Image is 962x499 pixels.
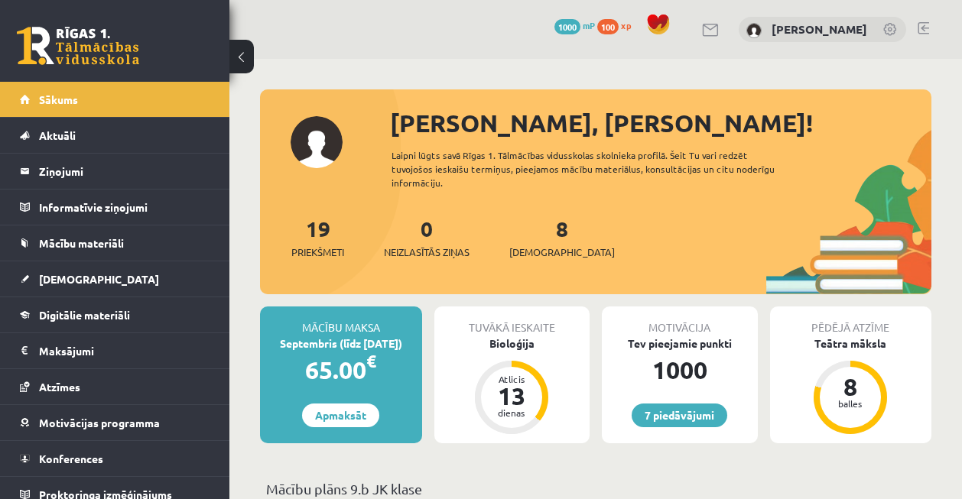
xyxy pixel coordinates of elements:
[621,19,631,31] span: xp
[39,128,76,142] span: Aktuāli
[554,19,595,31] a: 1000 mP
[509,245,615,260] span: [DEMOGRAPHIC_DATA]
[20,190,210,225] a: Informatīvie ziņojumi
[602,352,758,388] div: 1000
[384,215,470,260] a: 0Neizlasītās ziņas
[39,308,130,322] span: Digitālie materiāli
[554,19,580,34] span: 1000
[384,245,470,260] span: Neizlasītās ziņas
[20,82,210,117] a: Sākums
[266,478,925,499] p: Mācību plāns 9.b JK klase
[392,148,795,190] div: Laipni lūgts savā Rīgas 1. Tālmācības vidusskolas skolnieka profilā. Šeit Tu vari redzēt tuvojošo...
[39,154,210,189] legend: Ziņojumi
[20,333,210,368] a: Maksājumi
[434,306,590,335] div: Tuvākā ieskaite
[434,335,590,352] div: Bioloģija
[489,374,535,384] div: Atlicis
[291,245,344,260] span: Priekšmeti
[20,441,210,476] a: Konferences
[602,306,758,335] div: Motivācija
[746,23,762,38] img: Jana Sarkaniča
[291,215,344,260] a: 19Priekšmeti
[632,403,727,427] a: 7 piedāvājumi
[260,335,422,352] div: Septembris (līdz [DATE])
[20,369,210,404] a: Atzīmes
[39,416,160,429] span: Motivācijas programma
[39,452,103,465] span: Konferences
[770,335,932,352] div: Teātra māksla
[583,19,595,31] span: mP
[509,215,615,260] a: 8[DEMOGRAPHIC_DATA]
[20,154,210,189] a: Ziņojumi
[20,225,210,261] a: Mācību materiāli
[302,403,379,427] a: Apmaksāt
[597,19,619,34] span: 100
[434,335,590,436] a: Bioloģija Atlicis 13 dienas
[17,27,139,65] a: Rīgas 1. Tālmācības vidusskola
[772,21,867,37] a: [PERSON_NAME]
[597,19,639,31] a: 100 xp
[770,306,932,335] div: Pēdējā atzīme
[39,190,210,225] legend: Informatīvie ziņojumi
[20,405,210,440] a: Motivācijas programma
[390,105,931,141] div: [PERSON_NAME], [PERSON_NAME]!
[39,272,159,286] span: [DEMOGRAPHIC_DATA]
[20,118,210,153] a: Aktuāli
[770,335,932,436] a: Teātra māksla 8 balles
[366,350,376,372] span: €
[20,261,210,296] a: [DEMOGRAPHIC_DATA]
[260,352,422,388] div: 65.00
[260,306,422,335] div: Mācību maksa
[827,374,873,399] div: 8
[489,408,535,417] div: dienas
[602,335,758,352] div: Tev pieejamie punkti
[39,92,78,106] span: Sākums
[39,380,80,394] span: Atzīmes
[827,399,873,408] div: balles
[39,333,210,368] legend: Maksājumi
[39,236,124,250] span: Mācību materiāli
[20,297,210,332] a: Digitālie materiāli
[489,384,535,408] div: 13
